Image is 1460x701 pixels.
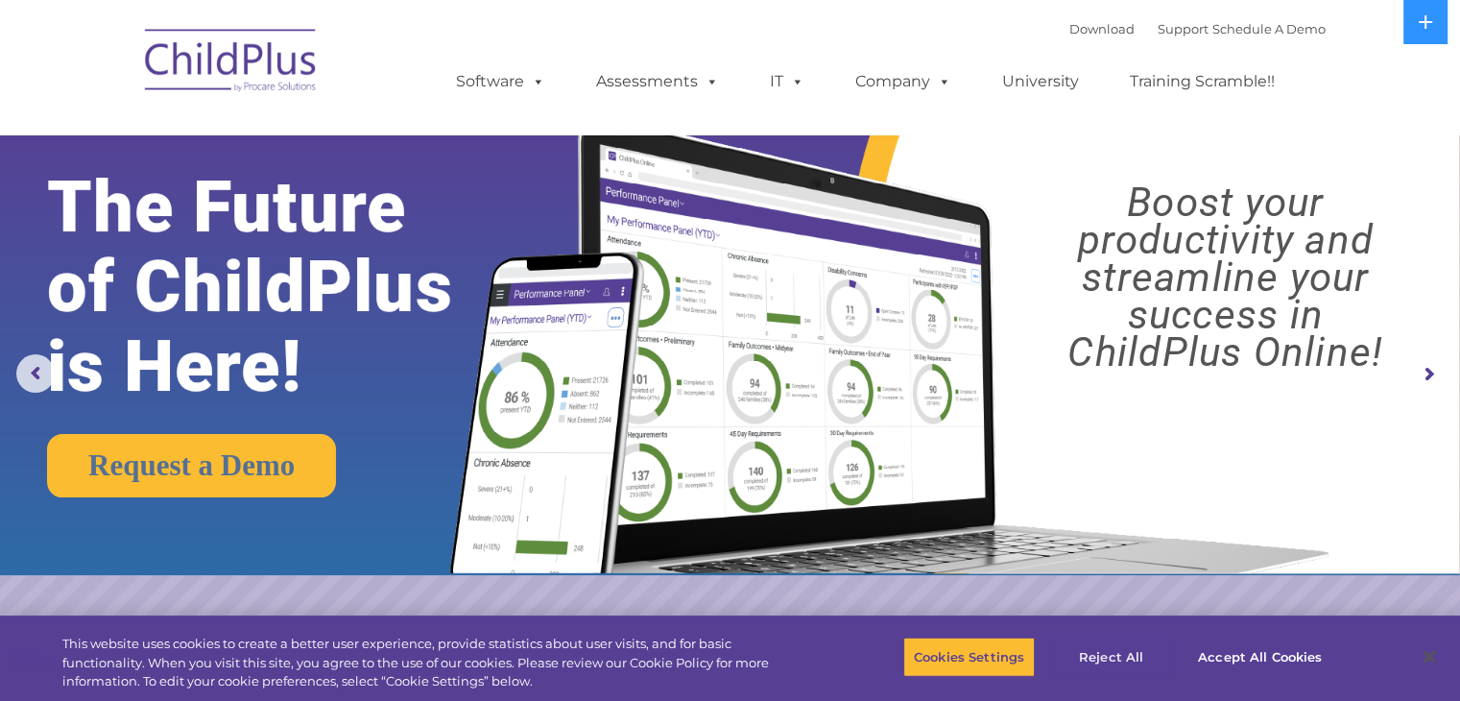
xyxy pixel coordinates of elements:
[267,127,325,141] span: Last name
[1051,637,1171,677] button: Reject All
[983,62,1098,101] a: University
[47,167,514,406] rs-layer: The Future of ChildPlus is Here!
[836,62,970,101] a: Company
[47,434,336,497] a: Request a Demo
[267,205,348,220] span: Phone number
[903,637,1035,677] button: Cookies Settings
[62,635,803,691] div: This website uses cookies to create a better user experience, provide statistics about user visit...
[437,62,564,101] a: Software
[1069,21,1135,36] a: Download
[1111,62,1294,101] a: Training Scramble!!
[1408,636,1450,678] button: Close
[1212,21,1326,36] a: Schedule A Demo
[751,62,824,101] a: IT
[1069,21,1326,36] font: |
[1158,21,1209,36] a: Support
[577,62,738,101] a: Assessments
[1009,183,1442,371] rs-layer: Boost your productivity and streamline your success in ChildPlus Online!
[1187,637,1332,677] button: Accept All Cookies
[135,15,327,111] img: ChildPlus by Procare Solutions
